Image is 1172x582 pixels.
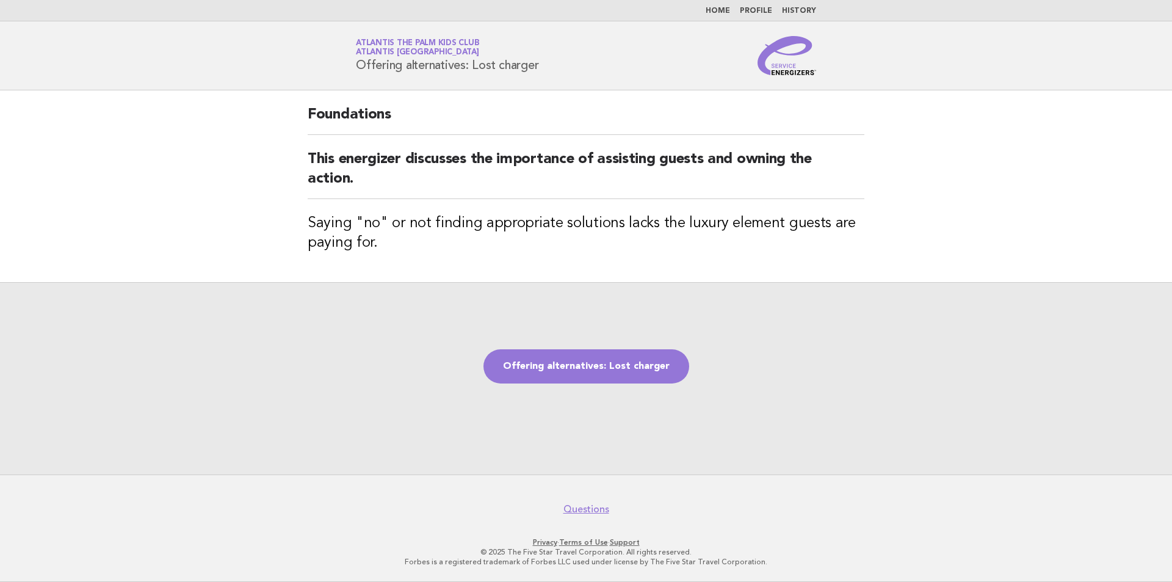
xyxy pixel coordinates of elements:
[308,150,864,199] h2: This energizer discusses the importance of assisting guests and owning the action.
[740,7,772,15] a: Profile
[356,40,538,71] h1: Offering alternatives: Lost charger
[782,7,816,15] a: History
[533,538,557,547] a: Privacy
[483,349,689,384] a: Offering alternatives: Lost charger
[563,503,609,515] a: Questions
[308,105,864,135] h2: Foundations
[356,49,479,57] span: Atlantis [GEOGRAPHIC_DATA]
[212,547,960,557] p: © 2025 The Five Star Travel Corporation. All rights reserved.
[706,7,730,15] a: Home
[212,537,960,547] p: · ·
[758,36,816,75] img: Service Energizers
[356,39,479,56] a: Atlantis The Palm Kids ClubAtlantis [GEOGRAPHIC_DATA]
[559,538,608,547] a: Terms of Use
[212,557,960,567] p: Forbes is a registered trademark of Forbes LLC used under license by The Five Star Travel Corpora...
[308,214,864,253] h3: Saying "no" or not finding appropriate solutions lacks the luxury element guests are paying for.
[610,538,640,547] a: Support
